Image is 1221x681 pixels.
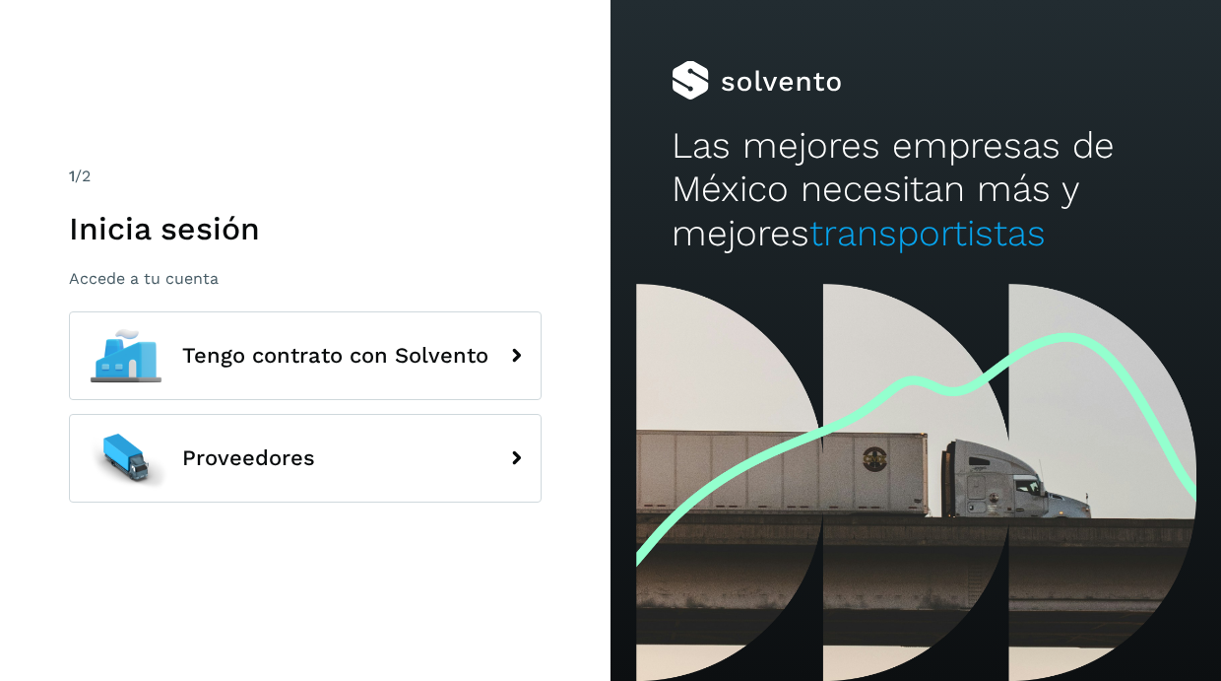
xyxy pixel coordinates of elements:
[69,311,542,400] button: Tengo contrato con Solvento
[182,446,315,470] span: Proveedores
[69,165,542,188] div: /2
[69,167,75,185] span: 1
[809,212,1046,254] span: transportistas
[672,124,1160,255] h2: Las mejores empresas de México necesitan más y mejores
[69,414,542,503] button: Proveedores
[69,269,542,288] p: Accede a tu cuenta
[182,344,488,368] span: Tengo contrato con Solvento
[69,210,542,247] h1: Inicia sesión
